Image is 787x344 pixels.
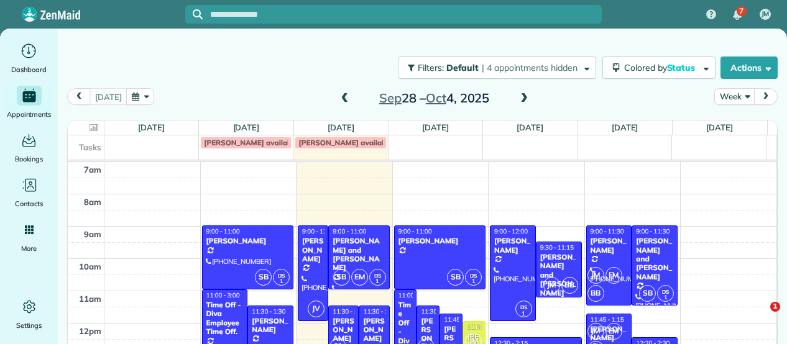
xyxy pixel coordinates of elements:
[422,122,449,132] a: [DATE]
[206,237,290,245] div: [PERSON_NAME]
[5,130,53,165] a: Bookings
[67,88,91,105] button: prev
[298,138,392,147] span: [PERSON_NAME] available
[605,323,622,340] span: EM
[278,272,285,279] span: DS
[185,9,203,19] button: Focus search
[84,197,101,207] span: 8am
[15,197,43,210] span: Contacts
[332,317,355,343] div: [PERSON_NAME]
[543,277,560,294] span: JM
[251,317,290,335] div: [PERSON_NAME]
[540,243,574,251] span: 9:30 - 11:15
[308,301,324,317] span: JV
[333,307,366,315] span: 11:30 - 1:45
[561,277,578,294] span: BB
[466,276,481,287] small: 1
[624,62,699,73] span: Colored by
[587,285,604,302] span: BB
[516,308,532,320] small: 1
[587,267,604,284] span: JM
[745,302,775,332] iframe: Intercom live chat
[639,285,656,302] span: SB
[517,122,543,132] a: [DATE]
[467,323,500,331] span: 12:00 - 1:00
[398,237,482,245] div: [PERSON_NAME]
[421,307,454,315] span: 11:30 - 1:45
[21,242,37,255] span: More
[84,229,101,239] span: 9am
[374,272,381,279] span: DS
[720,57,778,79] button: Actions
[370,276,385,287] small: 1
[5,41,53,76] a: Dashboard
[79,294,101,304] span: 11am
[762,9,770,19] span: JM
[79,326,101,336] span: 12pm
[706,122,733,132] a: [DATE]
[138,122,165,132] a: [DATE]
[206,227,240,235] span: 9:00 - 11:00
[605,267,622,284] span: EM
[482,62,578,73] span: | 4 appointments hidden
[351,269,368,286] span: EM
[494,237,532,255] div: [PERSON_NAME]
[79,261,101,271] span: 10am
[363,307,397,315] span: 11:30 - 1:30
[206,291,240,299] span: 11:00 - 3:00
[447,269,464,286] span: SB
[301,237,324,263] div: [PERSON_NAME]
[5,175,53,210] a: Contacts
[590,237,628,255] div: [PERSON_NAME]
[398,291,432,299] span: 11:00 - 3:00
[274,276,289,287] small: 1
[520,304,527,310] span: DS
[714,88,755,105] button: Week
[333,227,366,235] span: 9:00 - 11:00
[470,272,477,279] span: DS
[636,227,670,235] span: 9:00 - 11:30
[494,227,528,235] span: 9:00 - 12:00
[540,253,578,297] div: [PERSON_NAME] and [PERSON_NAME]
[662,288,669,295] span: DS
[658,292,673,304] small: 1
[302,227,336,235] span: 9:00 - 12:00
[7,108,52,120] span: Appointments
[591,227,624,235] span: 9:00 - 11:30
[16,319,42,332] span: Settings
[90,88,127,105] button: [DATE]
[206,301,244,337] div: Time Off - Diva Employee Time Off.
[398,57,596,79] button: Filters: Default | 4 appointments hidden
[252,307,285,315] span: 11:30 - 1:30
[398,227,432,235] span: 9:00 - 11:00
[5,297,53,332] a: Settings
[587,323,604,340] span: JM
[754,88,778,105] button: next
[193,9,203,19] svg: Focus search
[635,237,674,281] div: [PERSON_NAME] and [PERSON_NAME]
[332,237,385,273] div: [PERSON_NAME] and [PERSON_NAME]
[255,269,272,286] span: SB
[770,302,780,312] span: 1
[392,57,596,79] a: Filters: Default | 4 appointments hidden
[233,122,260,132] a: [DATE]
[357,91,512,105] h2: 28 – 4, 2025
[602,57,716,79] button: Colored byStatus
[739,6,743,16] span: 7
[426,90,446,106] span: Oct
[446,62,479,73] span: Default
[11,63,47,76] span: Dashboard
[328,122,354,132] a: [DATE]
[612,122,638,132] a: [DATE]
[418,62,444,73] span: Filters:
[724,1,750,29] div: 7 unread notifications
[591,315,624,324] span: 11:45 - 1:15
[15,153,44,165] span: Bookings
[667,62,697,73] span: Status
[362,317,385,343] div: [PERSON_NAME]
[5,86,53,120] a: Appointments
[444,315,477,324] span: 11:45 - 3:15
[84,165,101,174] span: 7am
[379,90,402,106] span: Sep
[204,138,298,147] span: [PERSON_NAME] available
